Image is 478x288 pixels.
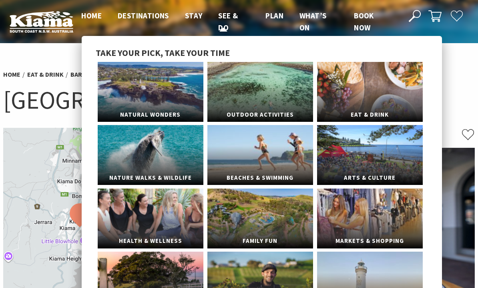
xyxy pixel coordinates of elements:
[98,234,203,248] span: Health & Wellness
[96,47,230,58] span: Take your pick, take your time
[3,70,20,79] a: Home
[207,107,313,122] span: Outdoor Activities
[3,84,475,116] h1: [GEOGRAPHIC_DATA]
[354,11,374,32] span: Book now
[73,10,400,34] nav: Main Menu
[218,11,238,32] span: See & Do
[98,107,203,122] span: Natural Wonders
[27,70,64,79] a: Eat & Drink
[265,11,283,20] span: Plan
[98,171,203,185] span: Nature Walks & Wildlife
[10,11,73,33] img: Kiama Logo
[207,234,313,248] span: Family Fun
[185,11,203,20] span: Stay
[70,70,131,79] a: Bars, Pubs & Clubs
[317,107,423,122] span: Eat & Drink
[81,11,102,20] span: Home
[207,171,313,185] span: Beaches & Swimming
[299,11,326,32] span: What’s On
[317,171,423,185] span: Arts & Culture
[118,11,169,20] span: Destinations
[317,234,423,248] span: Markets & Shopping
